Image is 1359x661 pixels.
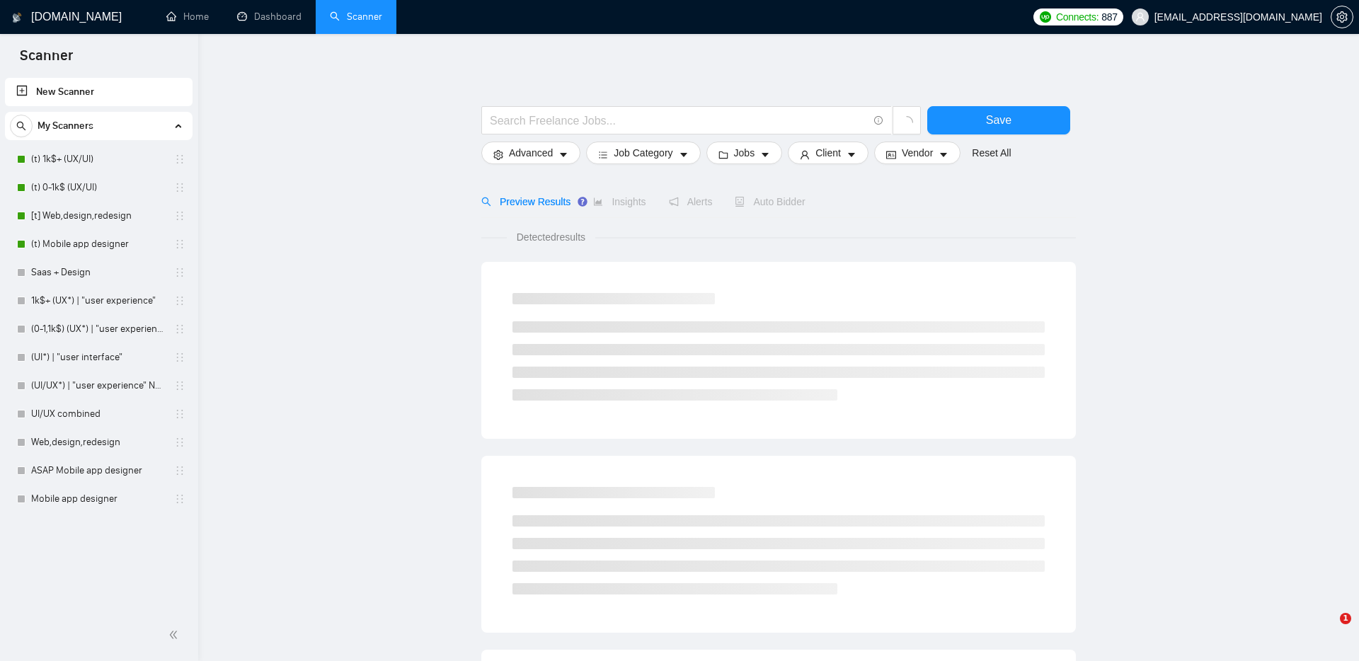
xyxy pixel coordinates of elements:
span: folder [718,149,728,160]
span: Vendor [902,145,933,161]
button: setting [1331,6,1353,28]
span: holder [174,437,185,448]
span: loading [900,116,913,129]
span: holder [174,352,185,363]
a: Mobile app designer [31,485,166,513]
span: Save [986,111,1011,129]
span: user [1135,12,1145,22]
span: Advanced [509,145,553,161]
span: Job Category [614,145,672,161]
span: info-circle [874,116,883,125]
a: Reset All [972,145,1011,161]
span: Connects: [1056,9,1099,25]
a: ASAP Mobile app designer [31,456,166,485]
span: Detected results [507,229,595,245]
a: 1k$+ (UX*) | "user experience" [31,287,166,315]
span: caret-down [847,149,856,160]
span: 1 [1340,613,1351,624]
span: Preview Results [481,196,570,207]
span: search [481,197,491,207]
button: Save [927,106,1070,134]
span: holder [174,154,185,165]
span: holder [174,182,185,193]
img: upwork-logo.png [1040,11,1051,23]
button: idcardVendorcaret-down [874,142,961,164]
a: dashboardDashboard [237,11,302,23]
span: caret-down [760,149,770,160]
a: New Scanner [16,78,181,106]
a: [t] Web,design,redesign [31,202,166,230]
span: Scanner [8,45,84,75]
button: userClientcaret-down [788,142,868,164]
a: (UI/UX*) | "user experience" NEW [31,372,166,400]
button: settingAdvancedcaret-down [481,142,580,164]
span: bars [598,149,608,160]
span: holder [174,323,185,335]
span: Alerts [669,196,713,207]
span: caret-down [679,149,689,160]
span: holder [174,295,185,306]
span: idcard [886,149,896,160]
span: holder [174,493,185,505]
button: search [10,115,33,137]
a: Saas + Design [31,258,166,287]
span: Auto Bidder [735,196,805,207]
span: setting [493,149,503,160]
a: setting [1331,11,1353,23]
a: (t) 1k$+ (UX/UI) [31,145,166,173]
span: Jobs [734,145,755,161]
span: holder [174,465,185,476]
button: barsJob Categorycaret-down [586,142,700,164]
span: holder [174,380,185,391]
a: (t) Mobile app designer [31,230,166,258]
a: (t) 0-1k$ (UX/UI) [31,173,166,202]
img: logo [12,6,22,29]
iframe: Intercom live chat [1311,613,1345,647]
li: My Scanners [5,112,193,513]
span: notification [669,197,679,207]
span: My Scanners [38,112,93,140]
span: area-chart [593,197,603,207]
a: homeHome [166,11,209,23]
a: (UI*) | "user interface" [31,343,166,372]
span: double-left [168,628,183,642]
span: holder [174,267,185,278]
li: New Scanner [5,78,193,106]
span: 887 [1101,9,1117,25]
div: Tooltip anchor [576,195,589,208]
span: caret-down [939,149,948,160]
button: folderJobscaret-down [706,142,783,164]
a: searchScanner [330,11,382,23]
span: robot [735,197,745,207]
span: user [800,149,810,160]
span: caret-down [558,149,568,160]
span: search [11,121,32,131]
span: Insights [593,196,646,207]
span: Client [815,145,841,161]
span: holder [174,408,185,420]
a: UI/UX combined [31,400,166,428]
span: holder [174,210,185,222]
span: holder [174,238,185,250]
input: Search Freelance Jobs... [490,112,868,130]
a: (0-1,1k$) (UX*) | "user experience" [31,315,166,343]
a: Web,design,redesign [31,428,166,456]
